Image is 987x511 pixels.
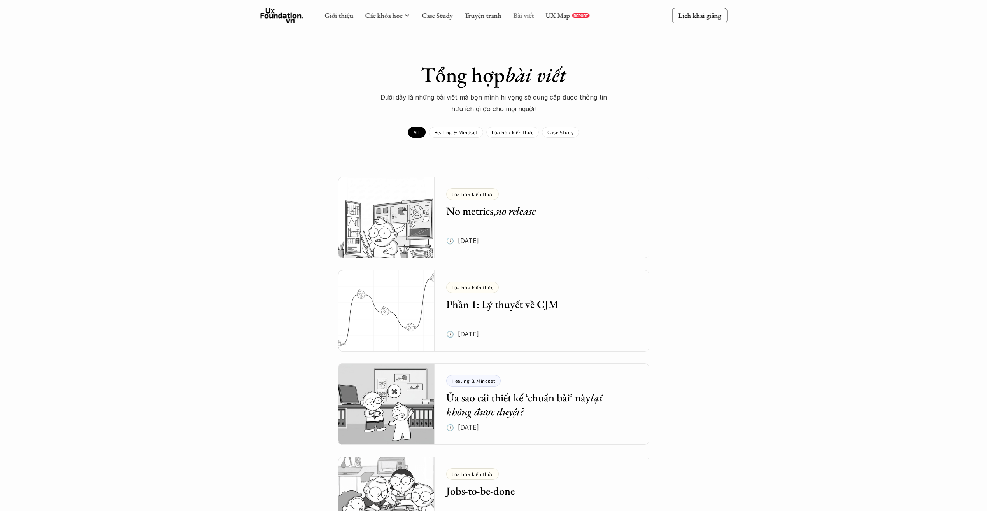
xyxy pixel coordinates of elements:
[446,235,479,247] p: 🕔 [DATE]
[429,127,483,138] a: Healing & Mindset
[452,471,493,477] p: Lúa hóa kiến thức
[414,129,420,135] p: All
[505,61,566,88] em: bài viết
[572,13,589,18] a: REPORT
[446,390,626,419] h5: Ủa sao cái thiết kế ‘chuẩn bài’ này
[452,378,495,383] p: Healing & Mindset
[338,177,649,258] a: Lúa hóa kiến thứcNo metrics,no release🕔 [DATE]
[545,11,570,20] a: UX Map
[446,422,479,433] p: 🕔 [DATE]
[365,11,402,20] a: Các khóa học
[446,328,479,340] p: 🕔 [DATE]
[452,285,493,290] p: Lúa hóa kiến thức
[434,129,478,135] p: Healing & Mindset
[324,11,353,20] a: Giới thiệu
[672,8,727,23] a: Lịch khai giảng
[338,363,649,445] a: Healing & MindsetỦa sao cái thiết kế ‘chuẩn bài’ nàylại không được duyệt?🕔 [DATE]
[573,13,588,18] p: REPORT
[446,484,626,498] h5: Jobs-to-be-done
[446,390,605,418] em: lại không được duyệt?
[464,11,501,20] a: Truyện tranh
[547,129,573,135] p: Case Study
[542,127,579,138] a: Case Study
[492,129,533,135] p: Lúa hóa kiến thức
[338,270,649,352] a: Lúa hóa kiến thứcPhần 1: Lý thuyết về CJM🕔 [DATE]
[446,297,626,311] h5: Phần 1: Lý thuyết về CJM
[513,11,534,20] a: Bài viết
[358,62,630,87] h1: Tổng hợp
[496,204,536,218] em: no release
[486,127,539,138] a: Lúa hóa kiến thức
[377,91,610,115] p: Dưới dây là những bài viết mà bọn mình hi vọng sẽ cung cấp được thông tin hữu ích gì đó cho mọi n...
[678,11,721,20] p: Lịch khai giảng
[452,191,493,197] p: Lúa hóa kiến thức
[446,204,626,218] h5: No metrics,
[422,11,452,20] a: Case Study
